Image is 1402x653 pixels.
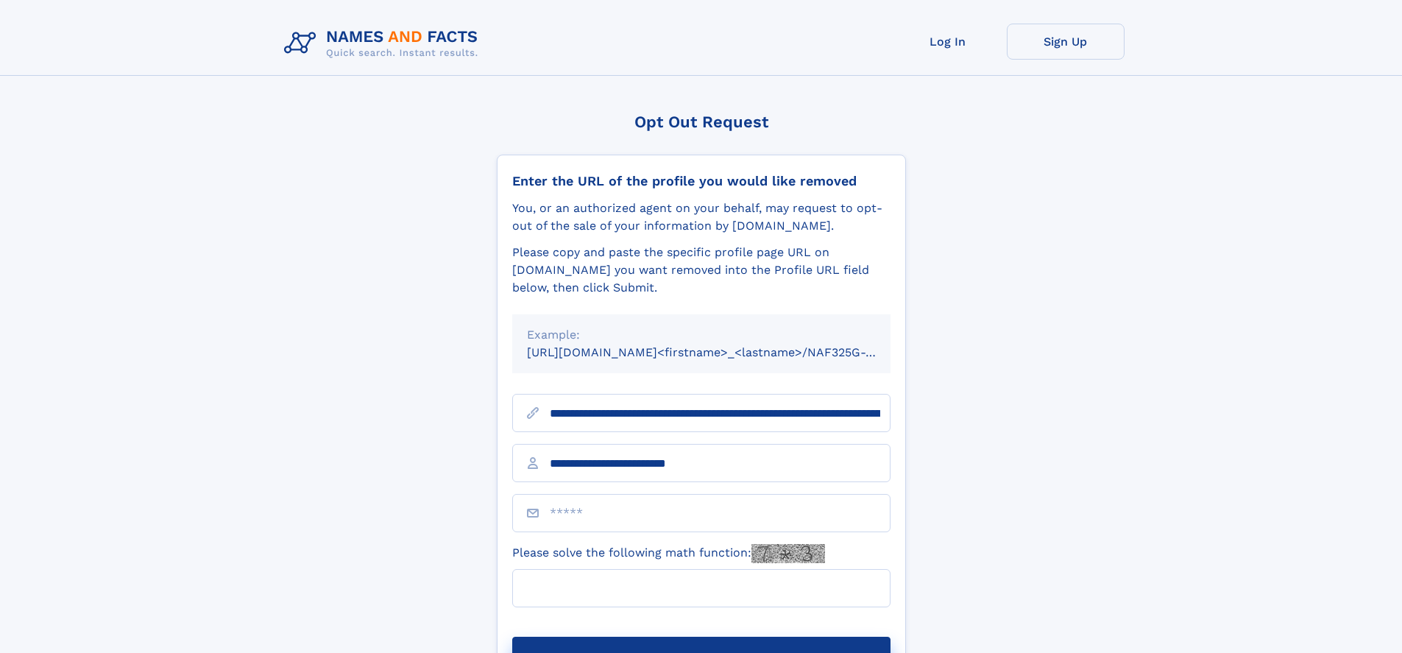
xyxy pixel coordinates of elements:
[512,200,891,235] div: You, or an authorized agent on your behalf, may request to opt-out of the sale of your informatio...
[889,24,1007,60] a: Log In
[512,544,825,563] label: Please solve the following math function:
[527,326,876,344] div: Example:
[512,173,891,189] div: Enter the URL of the profile you would like removed
[278,24,490,63] img: Logo Names and Facts
[512,244,891,297] div: Please copy and paste the specific profile page URL on [DOMAIN_NAME] you want removed into the Pr...
[497,113,906,131] div: Opt Out Request
[527,345,918,359] small: [URL][DOMAIN_NAME]<firstname>_<lastname>/NAF325G-xxxxxxxx
[1007,24,1125,60] a: Sign Up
